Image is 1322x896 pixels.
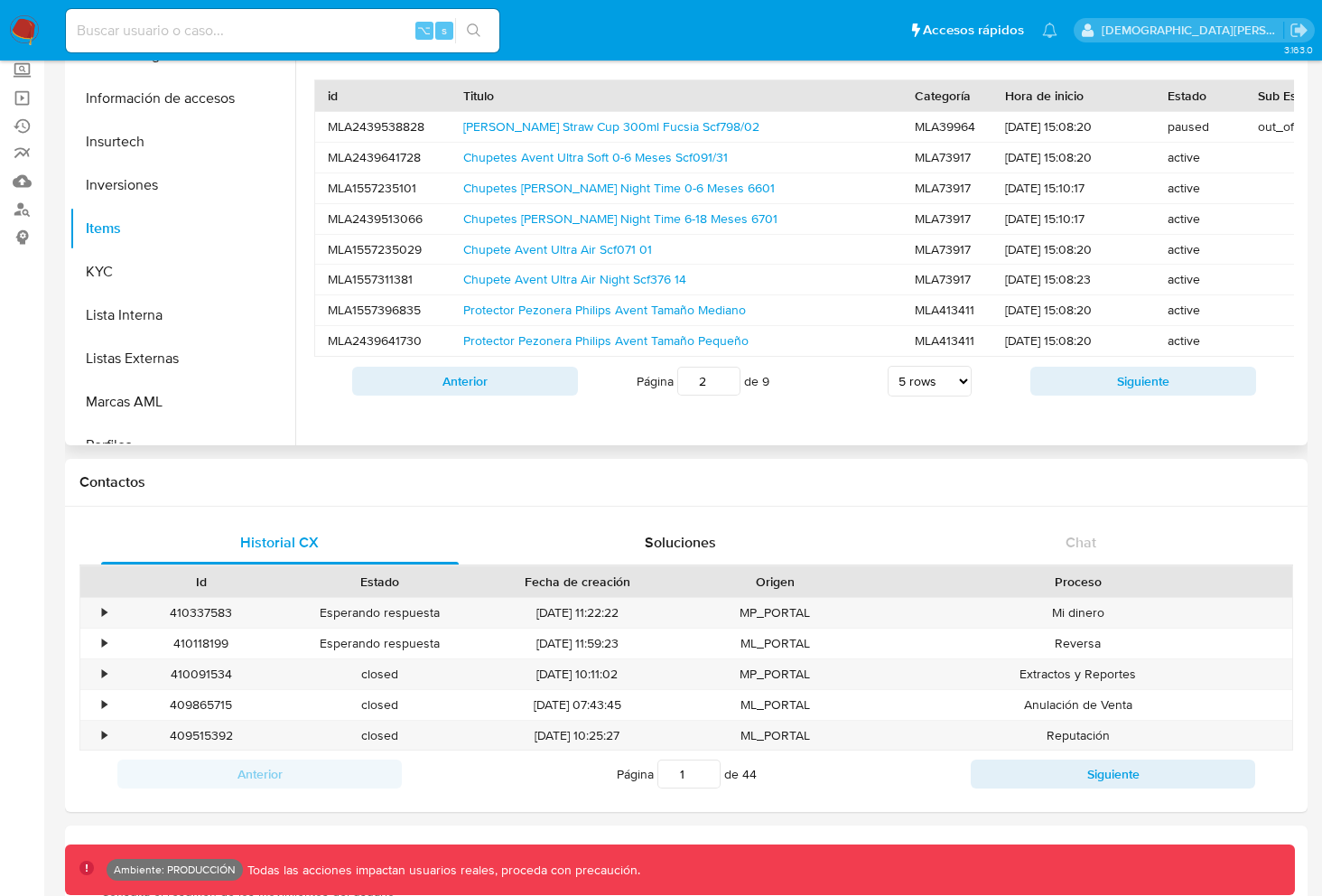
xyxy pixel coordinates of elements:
[992,235,1155,265] div: [DATE] 15:08:20
[112,659,291,689] div: 410091534
[1155,173,1245,203] div: active
[762,372,769,390] span: 9
[70,250,295,294] button: KYC
[240,532,319,553] span: Historial CX
[291,629,470,658] div: Esperando respuesta
[1155,295,1245,325] div: active
[70,294,295,337] button: Lista Interna
[102,604,107,621] div: •
[902,235,992,265] div: MLA73917
[117,760,402,789] button: Anterior
[291,690,470,720] div: closed
[315,326,451,356] div: MLA2439641730
[469,598,685,628] div: [DATE] 11:22:22
[971,760,1255,789] button: Siguiente
[112,721,291,751] div: 409515392
[902,265,992,294] div: MLA73917
[114,866,236,873] p: Ambiente: PRODUCCIÓN
[877,573,1280,591] div: Proceso
[923,21,1024,40] span: Accesos rápidos
[70,337,295,380] button: Listas Externas
[1168,87,1233,105] div: Estado
[685,690,864,720] div: ML_PORTAL
[864,629,1292,658] div: Reversa
[481,573,673,591] div: Fecha de creación
[685,721,864,751] div: ML_PORTAL
[243,862,640,879] p: Todas las acciones impactan usuarios reales, proceda con precaución.
[1066,532,1096,553] span: Chat
[915,87,980,105] div: Categoría
[902,204,992,234] div: MLA73917
[463,117,759,135] a: [PERSON_NAME] Straw Cup 300ml Fucsia Scf798/02
[1155,326,1245,356] div: active
[469,690,685,720] div: [DATE] 07:43:45
[315,112,451,142] div: MLA2439538828
[469,659,685,689] div: [DATE] 10:11:02
[291,659,470,689] div: closed
[442,22,447,39] span: s
[315,143,451,173] div: MLA2439641728
[864,690,1292,720] div: Anulación de Venta
[112,598,291,628] div: 410337583
[469,721,685,751] div: [DATE] 10:25:27
[328,87,438,105] div: id
[992,173,1155,203] div: [DATE] 15:10:17
[70,424,295,467] button: Perfiles
[1102,22,1284,39] p: jesus.vallezarante@mercadolibre.com.co
[417,22,431,39] span: ⌥
[125,573,278,591] div: Id
[463,179,775,197] a: Chupetes [PERSON_NAME] Night Time 0-6 Meses 6601
[645,532,716,553] span: Soluciones
[902,112,992,142] div: MLA39964
[315,295,451,325] div: MLA1557396835
[992,112,1155,142] div: [DATE] 15:08:20
[303,573,457,591] div: Estado
[698,573,852,591] div: Origen
[315,173,451,203] div: MLA1557235101
[70,120,295,163] button: Insurtech
[1155,204,1245,234] div: active
[1005,87,1142,105] div: Hora de inicio
[1155,265,1245,294] div: active
[637,367,769,396] span: Página de
[992,143,1155,173] div: [DATE] 15:08:20
[864,721,1292,751] div: Reputación
[1155,235,1245,265] div: active
[463,87,889,105] div: Titulo
[463,270,686,288] a: Chupete Avent Ultra Air Night Scf376 14
[1155,112,1245,142] div: paused
[992,326,1155,356] div: [DATE] 15:08:20
[315,235,451,265] div: MLA1557235029
[1289,21,1308,40] a: Salir
[112,629,291,658] div: 410118199
[455,18,492,43] button: search-icon
[463,148,728,166] a: Chupetes Avent Ultra Soft 0-6 Meses Scf091/31
[102,666,107,683] div: •
[902,173,992,203] div: MLA73917
[70,207,295,250] button: Items
[992,295,1155,325] div: [DATE] 15:08:20
[864,598,1292,628] div: Mi dinero
[102,696,107,714] div: •
[102,727,107,744] div: •
[463,301,746,319] a: Protector Pezonera Philips Avent Tamaño Mediano
[742,765,757,783] span: 44
[352,367,578,396] button: Anterior
[617,760,757,789] span: Página de
[902,326,992,356] div: MLA413411
[902,295,992,325] div: MLA413411
[70,163,295,207] button: Inversiones
[463,331,749,350] a: Protector Pezonera Philips Avent Tamaño Pequeño
[1030,367,1256,396] button: Siguiente
[66,19,499,42] input: Buscar usuario o caso...
[463,210,777,228] a: Chupetes [PERSON_NAME] Night Time 6-18 Meses 6701
[469,629,685,658] div: [DATE] 11:59:23
[102,635,107,652] div: •
[685,659,864,689] div: MP_PORTAL
[1284,42,1313,57] span: 3.163.0
[79,473,1293,491] h1: Contactos
[291,598,470,628] div: Esperando respuesta
[902,143,992,173] div: MLA73917
[992,265,1155,294] div: [DATE] 15:08:23
[992,204,1155,234] div: [DATE] 15:10:17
